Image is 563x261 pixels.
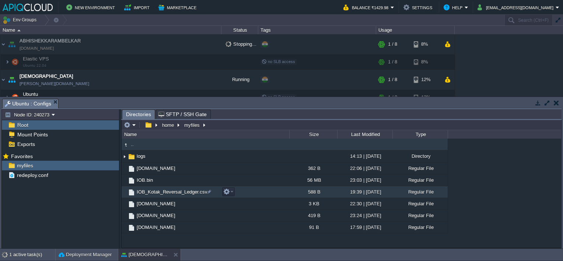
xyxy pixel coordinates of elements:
img: AMDAwAAAACH5BAEAAAAALAAAAAABAAEAAAICRAEAOw== [10,55,20,69]
img: AMDAwAAAACH5BAEAAAAALAAAAAABAAEAAAICRAEAOw== [7,70,17,90]
img: AMDAwAAAACH5BAEAAAAALAAAAAABAAEAAAICRAEAOw== [127,200,136,208]
div: 91 B [289,222,337,233]
a: Root [16,122,29,128]
img: AMDAwAAAACH5BAEAAAAALAAAAAABAAEAAAICRAEAOw== [127,153,136,161]
span: Favorites [10,153,34,160]
a: [DOMAIN_NAME] [20,45,54,52]
a: [DOMAIN_NAME] [136,212,176,219]
span: Ubuntu : Configs [5,99,51,108]
button: Node ID: 240273 [5,111,52,118]
div: 23:24 | [DATE] [337,210,392,221]
img: AMDAwAAAACH5BAEAAAAALAAAAAABAAEAAAICRAEAOw== [127,188,136,196]
a: redeploy.conf [15,172,49,178]
img: AMDAwAAAACH5BAEAAAAALAAAAAABAAEAAAICRAEAOw== [122,198,127,209]
div: Directory [392,150,448,162]
a: .. [130,141,135,147]
div: 22:06 | [DATE] [337,163,392,174]
img: AMDAwAAAACH5BAEAAAAALAAAAAABAAEAAAICRAEAOw== [127,177,136,185]
span: [DOMAIN_NAME] [136,165,176,171]
button: home [161,122,176,128]
button: Marketplace [158,3,199,12]
div: Tags [259,26,376,34]
div: 3 KB [289,198,337,209]
img: AMDAwAAAACH5BAEAAAAALAAAAAABAAEAAAICRAEAOw== [127,165,136,173]
div: 22:30 | [DATE] [337,198,392,209]
div: 23:03 | [DATE] [337,174,392,186]
a: Elastic VPSUbuntu 22.04 [22,56,50,62]
div: 1 / 8 [388,70,397,90]
button: [EMAIL_ADDRESS][DOMAIN_NAME] [478,3,556,12]
a: Favorites [10,153,34,159]
div: Name [1,26,221,34]
div: 14:13 | [DATE] [337,150,392,162]
img: AMDAwAAAACH5BAEAAAAALAAAAAABAAEAAAICRAEAOw== [0,70,6,90]
a: [DOMAIN_NAME] [136,201,176,207]
div: Size [290,130,337,139]
img: APIQCloud [3,4,53,11]
div: Regular File [392,222,448,233]
div: Regular File [392,198,448,209]
img: AMDAwAAAACH5BAEAAAAALAAAAAABAAEAAAICRAEAOw== [17,29,21,31]
a: IOB.bin [136,177,154,183]
span: logs [136,153,147,159]
a: Exports [16,141,36,147]
a: Ubuntu [22,91,39,97]
span: SFTP / SSH Gate [158,110,207,119]
span: Stopping... [225,41,256,47]
div: Regular File [392,174,448,186]
button: New Environment [66,3,117,12]
div: 1 / 8 [388,90,397,105]
div: Type [393,130,448,139]
img: AMDAwAAAACH5BAEAAAAALAAAAAABAAEAAAICRAEAOw== [122,222,127,233]
button: Import [124,3,152,12]
span: no SLB access [262,59,295,64]
div: Usage [377,26,454,34]
div: Regular File [392,163,448,174]
div: 1 / 8 [388,34,397,54]
button: [DEMOGRAPHIC_DATA] [121,251,168,258]
div: 419 B [289,210,337,221]
img: AMDAwAAAACH5BAEAAAAALAAAAAABAAEAAAICRAEAOw== [122,174,127,186]
img: AMDAwAAAACH5BAEAAAAALAAAAAABAAEAAAICRAEAOw== [10,90,20,105]
button: Help [444,3,465,12]
a: [DOMAIN_NAME] [136,224,176,230]
a: [DEMOGRAPHIC_DATA] [20,73,73,80]
img: AMDAwAAAACH5BAEAAAAALAAAAAABAAEAAAICRAEAOw== [122,141,130,149]
div: 19:39 | [DATE] [337,186,392,198]
div: Regular File [392,186,448,198]
div: 1 active task(s) [9,249,55,261]
span: Ubuntu 22.04 [23,63,46,68]
div: Last Modified [338,130,392,139]
div: Regular File [392,210,448,221]
a: myfiles [15,162,34,169]
button: Balance ₹1429.98 [343,3,391,12]
div: 12% [414,90,438,105]
div: 588 B [289,186,337,198]
a: [PERSON_NAME][DOMAIN_NAME] [20,80,89,87]
img: AMDAwAAAACH5BAEAAAAALAAAAAABAAEAAAICRAEAOw== [5,90,10,105]
img: AMDAwAAAACH5BAEAAAAALAAAAAABAAEAAAICRAEAOw== [122,210,127,221]
span: Elastic VPS [22,56,50,62]
a: IOB_Kotak_Reversal_Ledger.csv [136,189,209,195]
div: Running [221,70,258,90]
img: AMDAwAAAACH5BAEAAAAALAAAAAABAAEAAAICRAEAOw== [7,34,17,54]
span: no SLB access [262,95,295,99]
span: ABHISHEKKARAMBELKAR [20,37,81,45]
button: myfiles [183,122,202,128]
a: Mount Points [16,131,49,138]
img: AMDAwAAAACH5BAEAAAAALAAAAAABAAEAAAICRAEAOw== [0,34,6,54]
div: 8% [414,34,438,54]
img: AMDAwAAAACH5BAEAAAAALAAAAAABAAEAAAICRAEAOw== [122,186,127,198]
div: 17:59 | [DATE] [337,222,392,233]
button: Env Groups [3,15,39,25]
